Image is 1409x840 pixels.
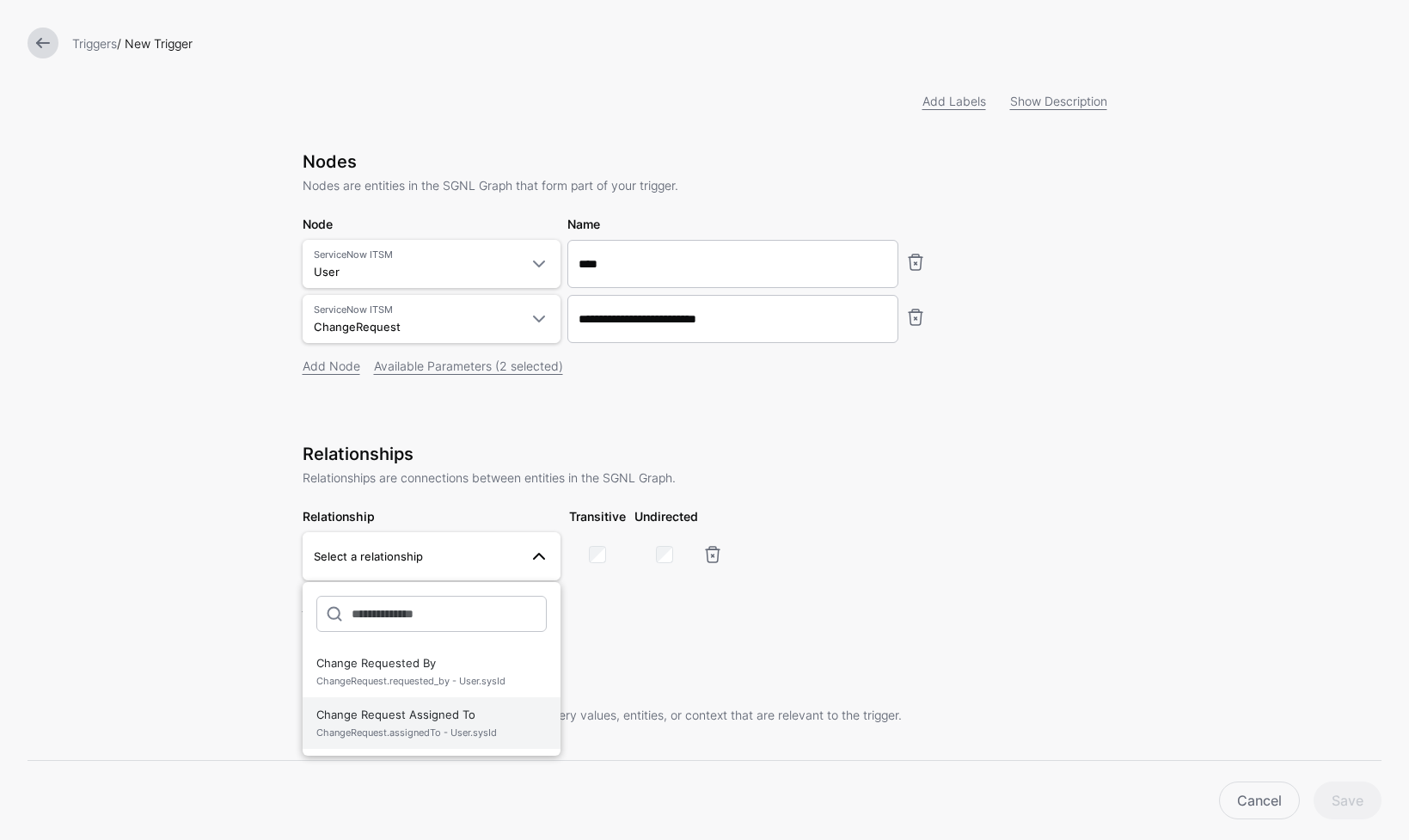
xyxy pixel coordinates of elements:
span: Change Requested By [316,651,547,692]
a: Available Parameters (2 selected) [374,359,563,373]
button: Change Requested ByChangeRequest.requested_by - User.sysId [303,646,561,697]
span: Select a relationship [314,549,423,563]
p: Relationships are connections between entities in the SGNL Graph. [303,469,1107,487]
span: ServiceNow ITSM [314,303,518,317]
h3: Conditions [303,681,1107,702]
span: Change Request Assigned To [316,702,547,744]
label: Name [567,215,600,233]
span: ChangeRequest.requested_by - User.sysId [316,674,547,689]
div: / New Trigger [65,34,1388,52]
a: Cancel [1219,782,1300,819]
h3: Nodes [303,151,1107,172]
label: Transitive [569,507,626,525]
span: ServiceNow ITSM [314,248,518,262]
h3: Relationships [303,444,1107,464]
a: Add Labels [922,94,986,108]
a: Add Node [303,359,360,373]
span: User [314,265,340,279]
p: Conditions help to specify only the specific query values, entities, or context that are relevant... [303,706,1107,724]
button: Change Request Assigned ToChangeRequest.assignedTo - User.sysId [303,697,561,749]
a: Show Description [1010,94,1107,108]
label: Undirected [634,507,698,525]
p: Nodes are entities in the SGNL Graph that form part of your trigger. [303,176,1107,194]
span: ChangeRequest.assignedTo - User.sysId [316,726,547,740]
span: ChangeRequest [314,320,401,334]
a: Triggers [72,36,117,51]
label: Relationship [303,507,375,525]
label: Node [303,215,333,233]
